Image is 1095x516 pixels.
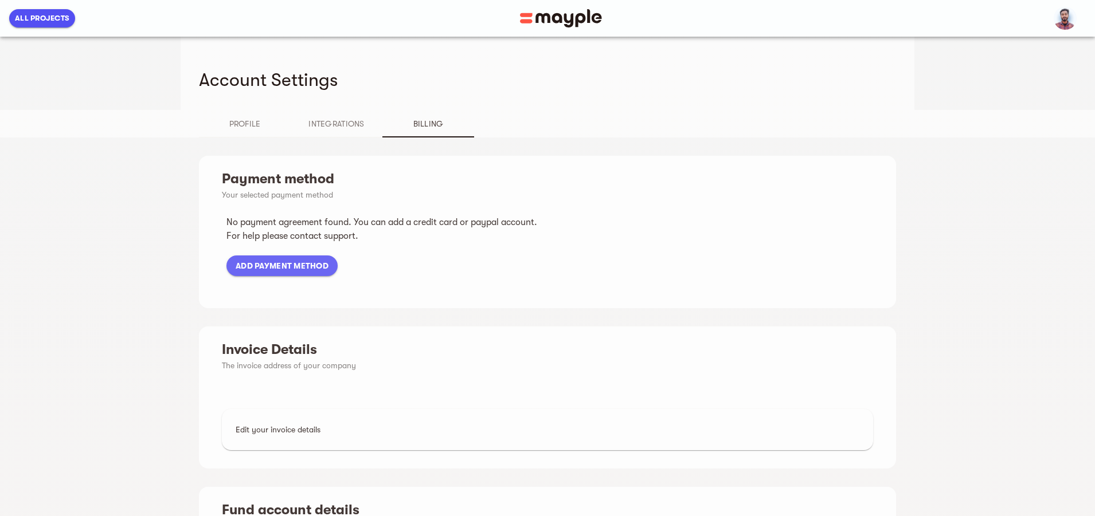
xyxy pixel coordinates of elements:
[9,9,75,27] button: All Projects
[1054,7,1077,30] img: 9EdfyedyQcOgB3vkUsya
[15,11,69,25] span: All Projects
[222,340,882,359] h5: Invoice Details
[222,170,882,188] h5: Payment method
[236,259,328,273] span: Add Payment Method
[520,9,602,27] img: Main logo
[389,117,467,131] span: Billing
[206,117,284,131] span: Profile
[222,409,873,450] div: Edit your invoice details
[199,69,887,92] h4: Account Settings
[222,359,882,372] span: The invoice address of your company
[226,255,338,276] button: Add Payment Method
[226,215,869,243] p: No payment agreement found. You can add a credit card or paypal account. For help please contact ...
[222,188,882,202] span: Your selected payment method
[298,117,376,131] span: Integrations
